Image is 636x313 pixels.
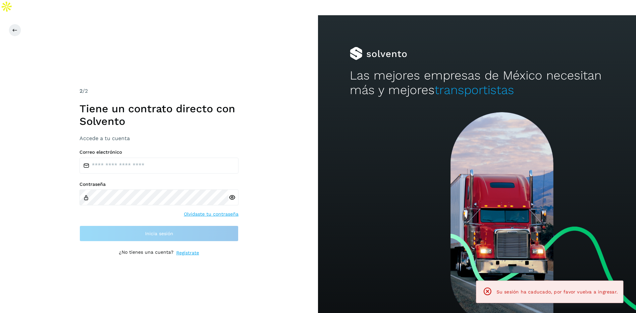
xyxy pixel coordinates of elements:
span: transportistas [435,83,514,97]
span: Su sesión ha caducado, por favor vuelva a ingresar. [497,289,618,294]
span: 2 [79,88,82,94]
h1: Tiene un contrato directo con Solvento [79,102,238,128]
label: Correo electrónico [79,149,238,155]
h3: Accede a tu cuenta [79,135,238,141]
span: Inicia sesión [145,231,173,236]
div: /2 [79,87,238,95]
label: Contraseña [79,182,238,187]
button: Inicia sesión [79,226,238,241]
h2: Las mejores empresas de México necesitan más y mejores [350,68,604,98]
p: ¿No tienes una cuenta? [119,249,174,256]
a: Olvidaste tu contraseña [184,211,238,218]
a: Regístrate [176,249,199,256]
